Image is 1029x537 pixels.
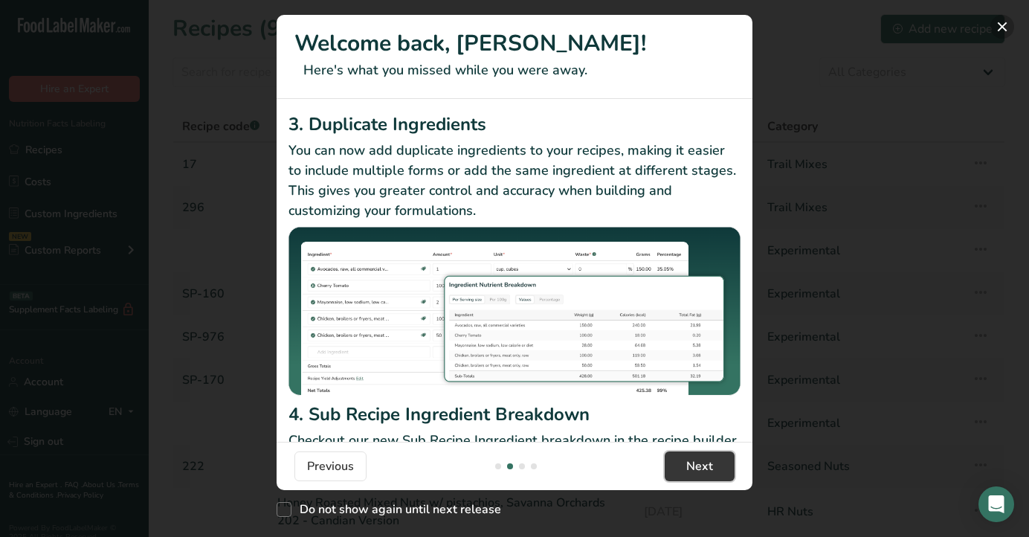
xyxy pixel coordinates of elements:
[294,451,367,481] button: Previous
[294,60,735,80] p: Here's what you missed while you were away.
[978,486,1014,522] div: Open Intercom Messenger
[294,27,735,60] h1: Welcome back, [PERSON_NAME]!
[291,502,501,517] span: Do not show again until next release
[307,457,354,475] span: Previous
[288,111,741,138] h2: 3. Duplicate Ingredients
[288,401,741,428] h2: 4. Sub Recipe Ingredient Breakdown
[288,227,741,396] img: Duplicate Ingredients
[665,451,735,481] button: Next
[288,141,741,221] p: You can now add duplicate ingredients to your recipes, making it easier to include multiple forms...
[288,431,741,491] p: Checkout our new Sub Recipe Ingredient breakdown in the recipe builder. You can now see your Reci...
[686,457,713,475] span: Next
